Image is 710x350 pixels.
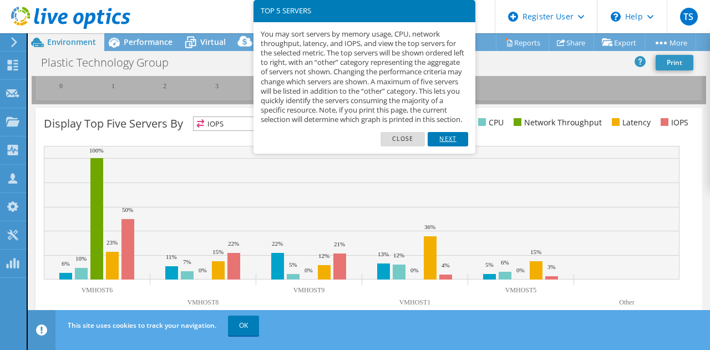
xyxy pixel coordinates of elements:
[594,34,645,51] a: Export
[261,29,468,125] p: You may sort servers by memory usage, CPU, network throughput, latency, and IOPS, and view the to...
[656,55,693,70] a: Print
[68,321,216,330] span: This site uses cookies to track your navigation.
[124,37,173,47] span: Performance
[36,57,186,69] h1: Plastic Technology Group
[680,8,698,26] span: TS
[645,34,696,51] a: More
[496,34,549,51] a: Reports
[549,34,594,51] a: Share
[261,7,468,14] h3: TOP 5 SERVERS
[611,12,621,22] svg: \n
[194,117,281,130] span: IOPS
[428,132,468,146] a: Next
[228,316,259,336] a: OK
[47,37,96,47] span: Environment
[381,132,425,146] a: Close
[200,37,226,47] span: Virtual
